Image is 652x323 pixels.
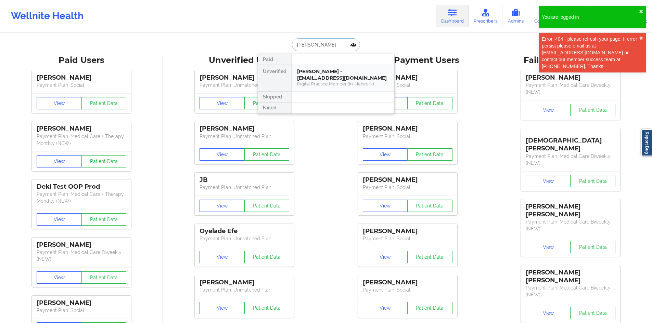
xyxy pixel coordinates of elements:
[81,213,127,226] button: Patient Data
[200,251,245,263] button: View
[363,148,408,161] button: View
[37,213,82,226] button: View
[37,299,126,307] div: [PERSON_NAME]
[244,148,290,161] button: Patient Data
[363,302,408,314] button: View
[526,175,571,187] button: View
[526,153,615,166] p: Payment Plan : Medical Care Biweekly (NEW)
[200,133,289,140] p: Payment Plan : Unmatched Plan
[542,14,639,21] div: You are logged in
[570,104,615,116] button: Patient Data
[570,241,615,253] button: Patient Data
[407,251,452,263] button: Patient Data
[37,241,126,249] div: [PERSON_NAME]
[244,97,290,109] button: Patient Data
[200,74,289,82] div: [PERSON_NAME]
[641,129,652,156] a: Report Bug
[200,227,289,235] div: Oyelade Efe
[37,125,126,133] div: [PERSON_NAME]
[258,65,291,92] div: Unverified
[363,251,408,263] button: View
[37,249,126,263] p: Payment Plan : Medical Care Biweekly (NEW)
[526,241,571,253] button: View
[363,82,452,89] p: Payment Plan : Social
[542,36,639,70] div: Error: 404 - please refresh your page. If error persist please email us at [EMAIL_ADDRESS][DOMAIN...
[529,5,558,27] a: Coaches
[297,81,389,87] div: Digital Practice Member (In-Network)
[258,54,291,65] div: Paid
[526,284,615,298] p: Payment Plan : Medical Care Biweekly (NEW)
[570,175,615,187] button: Patient Data
[37,133,126,147] p: Payment Plan : Medical Care + Therapy Monthly (NEW)
[407,302,452,314] button: Patient Data
[526,104,571,116] button: View
[37,307,126,314] p: Payment Plan : Social
[502,5,529,27] a: Admins
[5,55,158,66] div: Paid Users
[200,97,245,109] button: View
[363,125,452,133] div: [PERSON_NAME]
[168,55,321,66] div: Unverified Users
[200,82,289,89] p: Payment Plan : Unmatched Plan
[407,97,452,109] button: Patient Data
[244,302,290,314] button: Patient Data
[363,74,452,82] div: [PERSON_NAME]
[570,307,615,319] button: Patient Data
[363,176,452,184] div: [PERSON_NAME]
[363,235,452,242] p: Payment Plan : Social
[200,184,289,191] p: Payment Plan : Unmatched Plan
[258,103,291,113] div: Failed
[407,200,452,212] button: Patient Data
[363,184,452,191] p: Payment Plan : Social
[244,200,290,212] button: Patient Data
[526,74,615,82] div: [PERSON_NAME]
[526,132,615,152] div: [DEMOGRAPHIC_DATA][PERSON_NAME]
[363,279,452,286] div: [PERSON_NAME]
[81,271,127,284] button: Patient Data
[258,92,291,103] div: Skipped
[639,36,643,41] button: close
[363,200,408,212] button: View
[81,155,127,167] button: Patient Data
[407,148,452,161] button: Patient Data
[363,227,452,235] div: [PERSON_NAME]
[81,97,127,109] button: Patient Data
[244,251,290,263] button: Patient Data
[200,200,245,212] button: View
[297,68,389,81] div: [PERSON_NAME] - [EMAIL_ADDRESS][DOMAIN_NAME]
[526,269,615,284] div: [PERSON_NAME] [PERSON_NAME]
[37,191,126,204] p: Payment Plan : Medical Care + Therapy Monthly (NEW)
[200,176,289,184] div: JB
[200,148,245,161] button: View
[37,155,82,167] button: View
[331,55,484,66] div: Skipped Payment Users
[469,5,503,27] a: Prescribers
[436,5,469,27] a: Dashboard
[37,82,126,89] p: Payment Plan : Social
[526,203,615,218] div: [PERSON_NAME] [PERSON_NAME]
[200,125,289,133] div: [PERSON_NAME]
[37,97,82,109] button: View
[200,302,245,314] button: View
[494,55,647,66] div: Failed Payment Users
[200,286,289,293] p: Payment Plan : Unmatched Plan
[200,279,289,286] div: [PERSON_NAME]
[526,307,571,319] button: View
[639,9,643,14] button: close
[37,271,82,284] button: View
[363,286,452,293] p: Payment Plan : Social
[526,82,615,95] p: Payment Plan : Medical Care Biweekly (NEW)
[37,74,126,82] div: [PERSON_NAME]
[37,183,126,191] div: Deki Test OOP Prod
[526,218,615,232] p: Payment Plan : Medical Care Biweekly (NEW)
[200,235,289,242] p: Payment Plan : Unmatched Plan
[363,133,452,140] p: Payment Plan : Social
